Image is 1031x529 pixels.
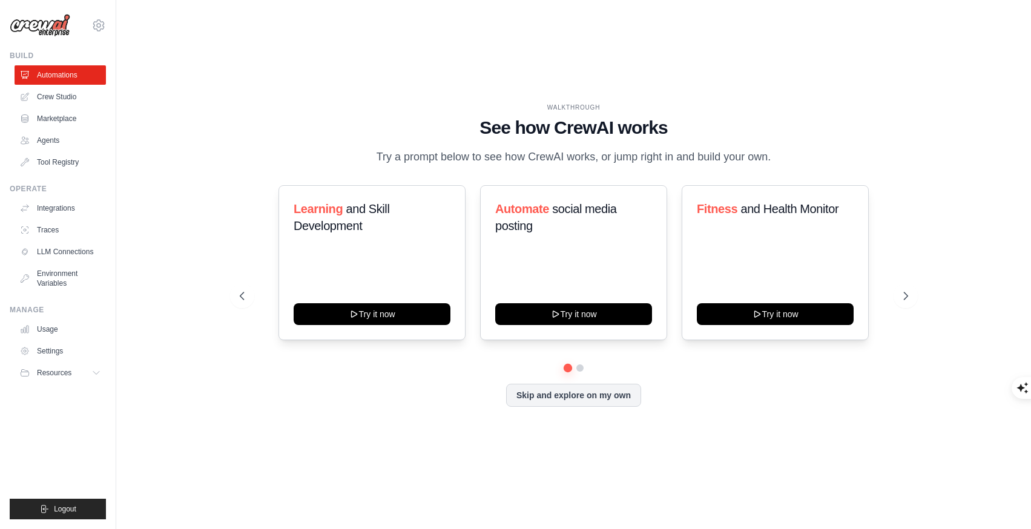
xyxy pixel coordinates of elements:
[54,504,76,514] span: Logout
[240,117,908,139] h1: See how CrewAI works
[15,109,106,128] a: Marketplace
[15,199,106,218] a: Integrations
[10,14,70,37] img: Logo
[10,184,106,194] div: Operate
[697,202,737,215] span: Fitness
[495,202,549,215] span: Automate
[10,499,106,519] button: Logout
[495,202,617,232] span: social media posting
[15,242,106,261] a: LLM Connections
[15,131,106,150] a: Agents
[10,305,106,315] div: Manage
[15,153,106,172] a: Tool Registry
[15,264,106,293] a: Environment Variables
[495,303,652,325] button: Try it now
[697,303,854,325] button: Try it now
[294,202,343,215] span: Learning
[15,341,106,361] a: Settings
[15,65,106,85] a: Automations
[294,202,389,232] span: and Skill Development
[10,51,106,61] div: Build
[15,363,106,383] button: Resources
[371,148,777,166] p: Try a prompt below to see how CrewAI works, or jump right in and build your own.
[15,87,106,107] a: Crew Studio
[506,384,641,407] button: Skip and explore on my own
[294,303,450,325] button: Try it now
[15,320,106,339] a: Usage
[240,103,908,112] div: WALKTHROUGH
[37,368,71,378] span: Resources
[15,220,106,240] a: Traces
[741,202,839,215] span: and Health Monitor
